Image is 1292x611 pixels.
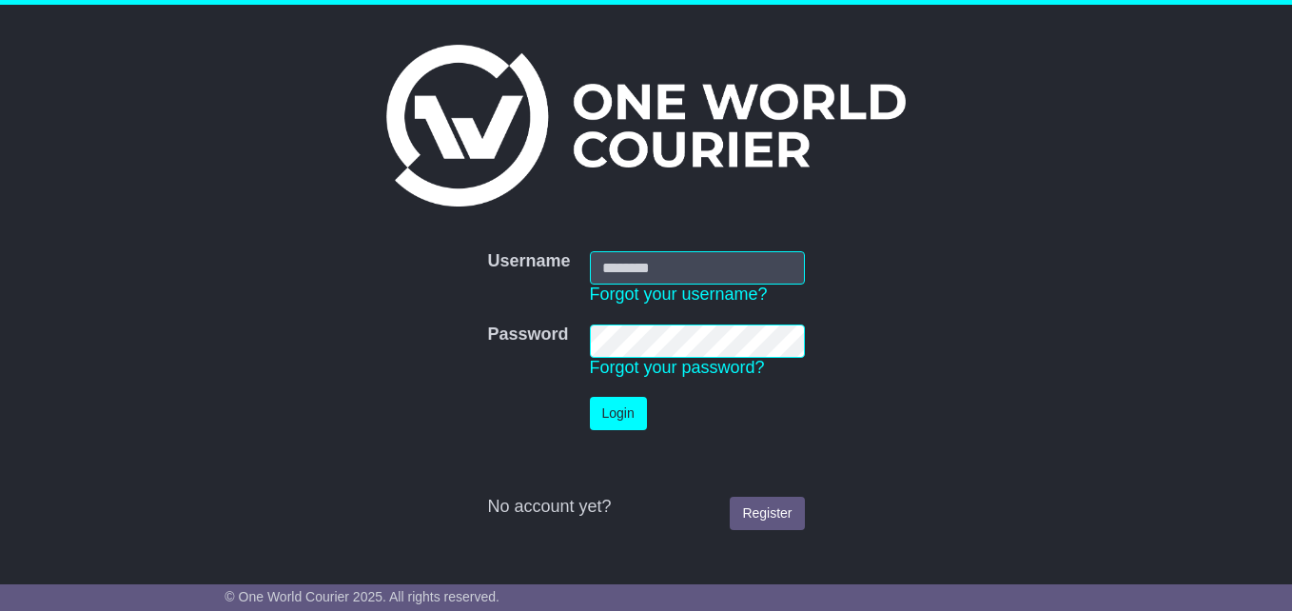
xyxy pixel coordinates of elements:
[590,358,765,377] a: Forgot your password?
[386,45,906,207] img: One World
[487,325,568,345] label: Password
[590,397,647,430] button: Login
[225,589,499,604] span: © One World Courier 2025. All rights reserved.
[487,497,804,518] div: No account yet?
[730,497,804,530] a: Register
[487,251,570,272] label: Username
[590,285,768,304] a: Forgot your username?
